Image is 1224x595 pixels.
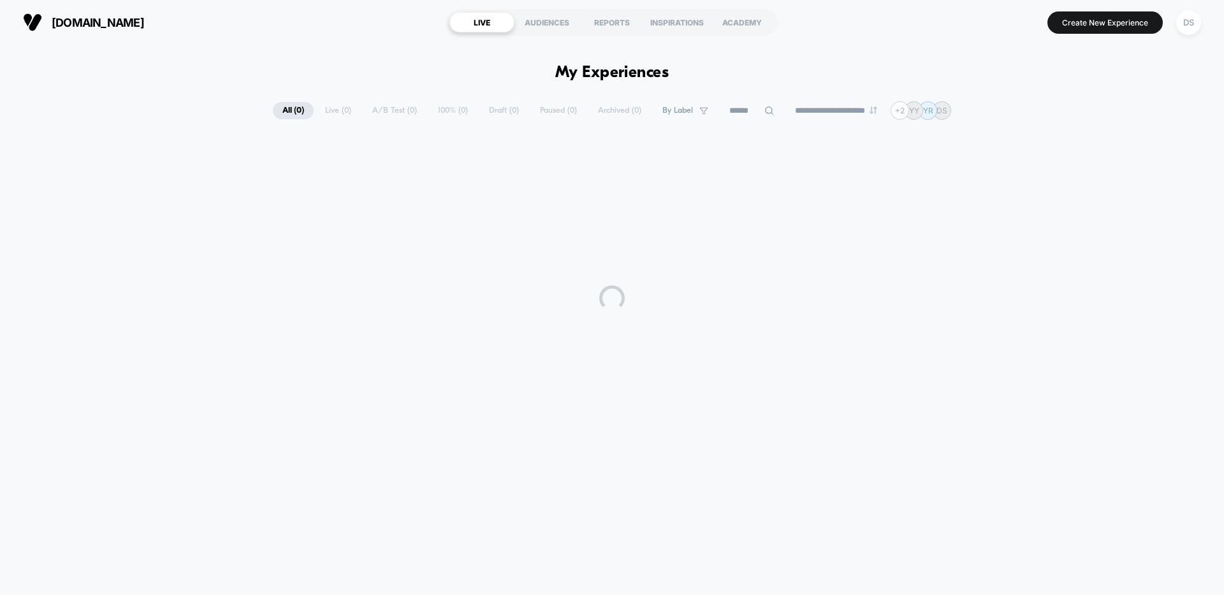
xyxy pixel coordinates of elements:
img: end [870,106,877,114]
p: YY [909,106,919,115]
span: [DOMAIN_NAME] [52,16,144,29]
div: ACADEMY [710,12,775,32]
p: YR [923,106,933,115]
div: REPORTS [579,12,645,32]
div: INSPIRATIONS [645,12,710,32]
button: [DOMAIN_NAME] [19,12,148,32]
p: DS [936,106,947,115]
div: + 2 [891,101,909,120]
img: Visually logo [23,13,42,32]
span: All ( 0 ) [273,102,314,119]
span: By Label [662,106,693,115]
div: LIVE [449,12,514,32]
button: Create New Experience [1047,11,1163,34]
button: DS [1172,10,1205,36]
div: AUDIENCES [514,12,579,32]
div: DS [1176,10,1201,35]
h1: My Experiences [555,64,669,82]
